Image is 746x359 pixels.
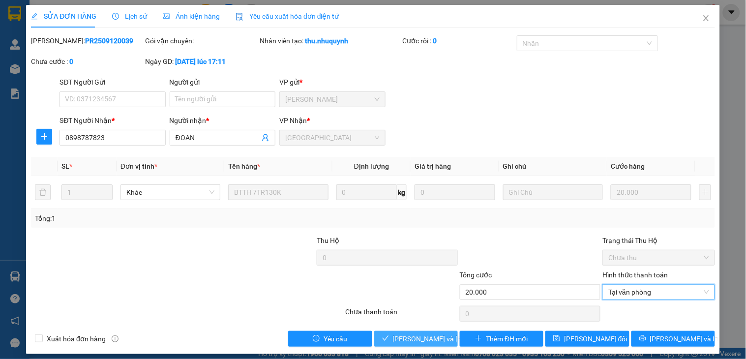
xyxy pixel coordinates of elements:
div: SĐT Người Gửi [60,77,165,88]
span: Giá trị hàng [415,162,451,170]
div: Chưa thanh toán [344,306,458,324]
div: Gói vận chuyển: [146,35,258,46]
span: plus [475,335,482,343]
span: close [702,14,710,22]
span: user-add [262,134,269,142]
span: edit [31,13,38,20]
button: delete [35,184,51,200]
span: VP Nhận [279,117,307,124]
div: VP gửi [279,77,385,88]
span: Yêu cầu [324,333,348,344]
div: Tổng: 1 [35,213,289,224]
input: 0 [415,184,495,200]
span: SỬA ĐƠN HÀNG [31,12,96,20]
b: 0 [69,58,73,65]
span: Cước hàng [611,162,645,170]
p: VP [GEOGRAPHIC_DATA]: [4,35,144,60]
b: PR2509120039 [85,37,133,45]
span: save [553,335,560,343]
span: Tổng cước [460,271,492,279]
button: check[PERSON_NAME] và [PERSON_NAME] hàng [374,331,458,347]
span: plus [37,133,52,141]
span: kg [397,184,407,200]
span: [PERSON_NAME] và In [650,333,719,344]
span: SL [61,162,69,170]
strong: 342 [PERSON_NAME], P1, Q10, TP.HCM - 0931 556 979 [4,37,143,60]
span: Ảnh kiện hàng [163,12,220,20]
div: Nhân viên tạo: [260,35,401,46]
span: Chưa thu [608,250,709,265]
button: save[PERSON_NAME] đổi [545,331,629,347]
button: printer[PERSON_NAME] và In [631,331,715,347]
button: plus [699,184,711,200]
span: info-circle [112,335,119,342]
strong: Khu K1, [PERSON_NAME] [PERSON_NAME], [PERSON_NAME][GEOGRAPHIC_DATA], [GEOGRAPHIC_DATA]PRTC - 0931... [4,62,140,100]
div: Người gửi [170,77,275,88]
span: check [382,335,389,343]
button: exclamation-circleYêu cầu [288,331,372,347]
div: Chưa cước : [31,56,143,67]
span: Lịch sử [112,12,147,20]
span: Phan Rang [285,92,379,107]
input: Ghi Chú [503,184,603,200]
span: Định lượng [354,162,389,170]
div: Người nhận [170,115,275,126]
span: [PERSON_NAME]: [4,61,65,70]
span: Đơn vị tính [120,162,157,170]
b: thu.nhuquynh [305,37,348,45]
span: Tại văn phòng [608,285,709,299]
div: Cước rồi : [403,35,515,46]
input: VD: Bàn, Ghế [228,184,328,200]
b: 0 [433,37,437,45]
b: [DATE] lúc 17:11 [176,58,226,65]
button: plusThêm ĐH mới [460,331,543,347]
span: [PERSON_NAME] đổi [564,333,627,344]
span: Thêm ĐH mới [486,333,528,344]
span: Tên hàng [228,162,260,170]
div: Ngày GD: [146,56,258,67]
span: Xuất hóa đơn hàng [43,333,110,344]
span: picture [163,13,170,20]
div: Trạng thái Thu Hộ [602,235,715,246]
span: Sài Gòn [285,130,379,145]
button: plus [36,129,52,145]
span: Thu Hộ [317,237,339,244]
span: printer [639,335,646,343]
th: Ghi chú [499,157,607,176]
span: Khác [126,185,214,200]
label: Hình thức thanh toán [602,271,668,279]
span: clock-circle [112,13,119,20]
span: [PERSON_NAME] và [PERSON_NAME] hàng [393,333,526,344]
button: Close [692,5,720,32]
span: Yêu cầu xuất hóa đơn điện tử [236,12,339,20]
div: [PERSON_NAME]: [31,35,143,46]
img: icon [236,13,243,21]
span: exclamation-circle [313,335,320,343]
strong: NHƯ QUỲNH [27,4,120,23]
div: SĐT Người Nhận [60,115,165,126]
input: 0 [611,184,691,200]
